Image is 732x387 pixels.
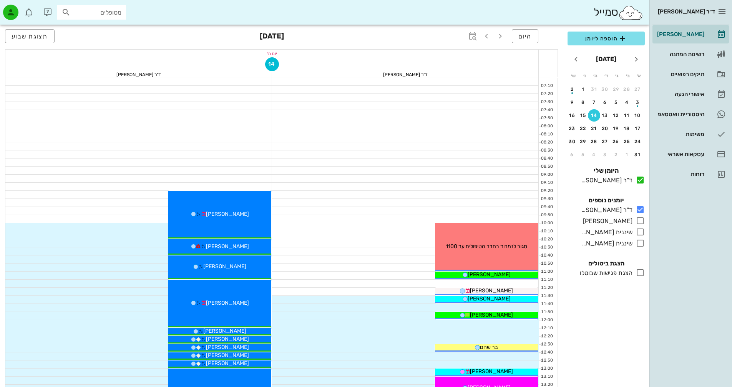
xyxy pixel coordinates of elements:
[656,151,704,157] div: עסקאות אשראי
[539,147,554,154] div: 08:30
[656,51,704,57] div: רשימת המתנה
[588,135,600,148] button: 28
[566,87,578,92] div: 2
[206,336,249,342] span: [PERSON_NAME]
[5,72,272,77] div: ד"ר [PERSON_NAME]
[599,126,611,131] div: 20
[580,217,632,226] div: [PERSON_NAME]
[539,260,554,267] div: 10:50
[577,126,589,131] div: 22
[539,172,554,178] div: 09:00
[578,205,632,215] div: ד"ר [PERSON_NAME]
[206,243,249,250] span: [PERSON_NAME]
[632,152,644,157] div: 31
[539,252,554,259] div: 10:40
[539,301,554,307] div: 11:40
[470,368,513,375] span: [PERSON_NAME]
[652,85,729,103] a: אישורי הגעה
[656,91,704,97] div: אישורי הגעה
[621,96,633,108] button: 4
[632,139,644,144] div: 24
[656,31,704,37] div: [PERSON_NAME]
[599,109,611,122] button: 13
[632,83,644,95] button: 27
[632,113,644,118] div: 10
[574,34,639,43] span: הוספה ליומן
[566,152,578,157] div: 6
[634,69,644,82] th: א׳
[629,52,643,66] button: חודש שעבר
[539,180,554,186] div: 09:10
[539,244,554,251] div: 10:30
[468,295,511,302] span: [PERSON_NAME]
[590,69,600,82] th: ה׳
[599,83,611,95] button: 30
[578,176,632,185] div: ד"ר [PERSON_NAME]
[578,228,632,237] div: שיננית [PERSON_NAME]
[610,135,622,148] button: 26
[470,312,513,318] span: [PERSON_NAME]
[610,126,622,131] div: 19
[632,100,644,105] div: 3
[539,365,554,372] div: 13:00
[610,96,622,108] button: 5
[588,148,600,161] button: 4
[588,87,600,92] div: 31
[577,148,589,161] button: 5
[610,109,622,122] button: 12
[577,113,589,118] div: 15
[566,122,578,135] button: 23
[446,243,527,250] span: סגור לנמרוד בחדר הטיפולים עד 1100
[632,126,644,131] div: 17
[577,269,632,278] div: הצגת פגישות שבוטלו
[588,109,600,122] button: 14
[578,239,632,248] div: שיננית [PERSON_NAME]
[203,263,246,270] span: [PERSON_NAME]
[539,277,554,283] div: 11:10
[569,52,583,66] button: חודש הבא
[610,139,622,144] div: 26
[539,325,554,332] div: 12:10
[206,211,249,217] span: [PERSON_NAME]
[601,69,611,82] th: ד׳
[588,113,600,118] div: 14
[470,287,513,294] span: [PERSON_NAME]
[652,125,729,143] a: משימות
[652,45,729,63] a: רשימת המתנה
[539,155,554,162] div: 08:40
[577,139,589,144] div: 29
[610,113,622,118] div: 12
[539,99,554,105] div: 07:30
[599,152,611,157] div: 3
[612,69,622,82] th: ג׳
[539,309,554,315] div: 11:50
[539,357,554,364] div: 12:50
[610,87,622,92] div: 29
[588,152,600,157] div: 4
[588,96,600,108] button: 7
[539,204,554,210] div: 09:40
[568,196,645,205] h4: יומנים נוספים
[577,122,589,135] button: 22
[539,139,554,146] div: 08:20
[632,122,644,135] button: 17
[480,344,498,350] span: בר שחם
[568,32,645,45] button: הוספה ליומן
[203,328,246,334] span: [PERSON_NAME]
[539,317,554,324] div: 12:00
[568,69,578,82] th: ש׳
[539,374,554,380] div: 13:10
[599,87,611,92] div: 30
[632,87,644,92] div: 27
[588,100,600,105] div: 7
[539,212,554,219] div: 09:50
[610,152,622,157] div: 2
[566,83,578,95] button: 2
[577,83,589,95] button: 1
[658,8,715,15] span: ד״ר [PERSON_NAME]
[577,100,589,105] div: 8
[539,115,554,122] div: 07:50
[539,196,554,202] div: 09:30
[599,122,611,135] button: 20
[539,333,554,340] div: 12:20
